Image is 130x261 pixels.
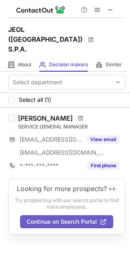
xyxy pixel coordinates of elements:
button: Reveal Button [87,135,119,144]
span: Similar [105,61,122,68]
div: [PERSON_NAME] [18,114,73,122]
div: Select department [13,78,63,86]
h1: JEOL ([GEOGRAPHIC_DATA]) S.P.A. [8,25,82,54]
span: Select all (1) [19,97,51,103]
div: SERVICE GENERAL MANAGER [18,123,125,130]
span: Decision makers [49,61,88,68]
button: Reveal Button [87,162,119,170]
img: ContactOut v5.3.10 [16,5,65,15]
button: Continue on Search Portal [20,215,113,228]
p: Try prospecting with our search portal to find more employees. [14,197,119,210]
header: Looking for more prospects? 👀 [17,185,117,192]
span: [EMAIL_ADDRESS][DOMAIN_NAME] [20,136,82,143]
span: Continue on Search Portal [27,218,97,225]
span: About [18,61,31,68]
span: [EMAIL_ADDRESS][DOMAIN_NAME] [20,149,105,156]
